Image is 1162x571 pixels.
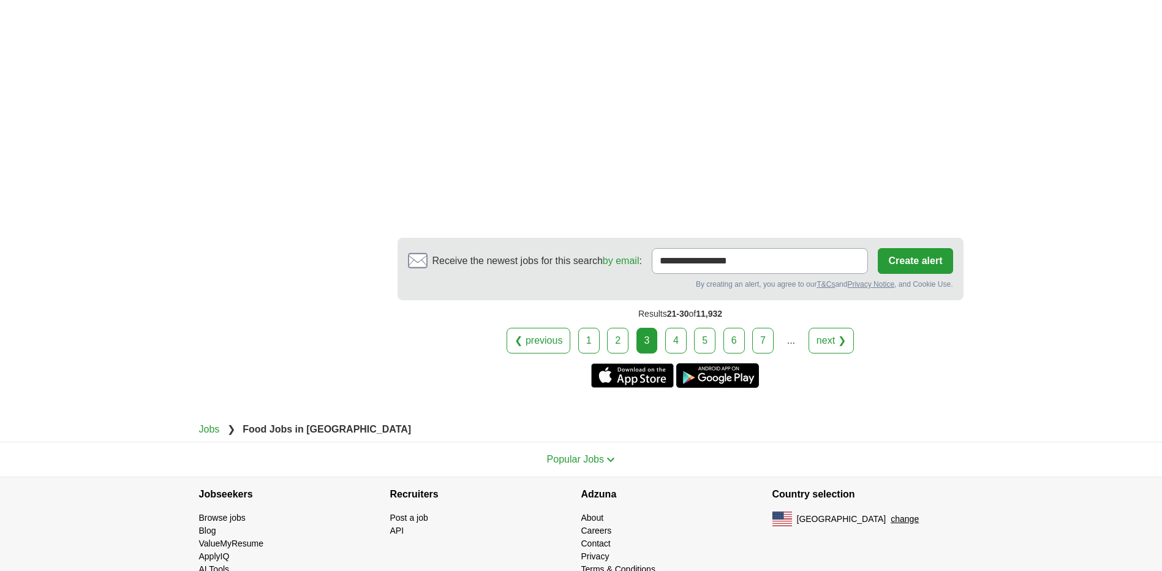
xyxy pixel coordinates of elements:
[665,328,687,354] a: 4
[667,309,689,319] span: 21-30
[603,255,639,266] a: by email
[779,328,803,353] div: ...
[199,539,264,548] a: ValueMyResume
[752,328,774,354] a: 7
[432,254,642,268] span: Receive the newest jobs for this search :
[581,526,612,535] a: Careers
[581,551,609,561] a: Privacy
[607,328,628,354] a: 2
[797,513,886,526] span: [GEOGRAPHIC_DATA]
[636,328,658,354] div: 3
[507,328,570,354] a: ❮ previous
[817,280,835,289] a: T&Cs
[772,477,964,512] h4: Country selection
[676,363,759,388] a: Get the Android app
[847,280,894,289] a: Privacy Notice
[581,513,604,523] a: About
[809,328,854,354] a: next ❯
[694,328,715,354] a: 5
[581,539,611,548] a: Contact
[243,424,411,434] strong: Food Jobs in [GEOGRAPHIC_DATA]
[390,526,404,535] a: API
[199,526,216,535] a: Blog
[408,279,953,290] div: By creating an alert, you agree to our and , and Cookie Use.
[199,424,220,434] a: Jobs
[591,363,674,388] a: Get the iPhone app
[578,328,600,354] a: 1
[723,328,745,354] a: 6
[227,424,235,434] span: ❯
[199,551,230,561] a: ApplyIQ
[606,457,615,463] img: toggle icon
[772,512,792,526] img: US flag
[547,454,604,464] span: Popular Jobs
[199,513,246,523] a: Browse jobs
[696,309,722,319] span: 11,932
[878,248,953,274] button: Create alert
[398,300,964,328] div: Results of
[891,513,919,526] button: change
[390,513,428,523] a: Post a job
